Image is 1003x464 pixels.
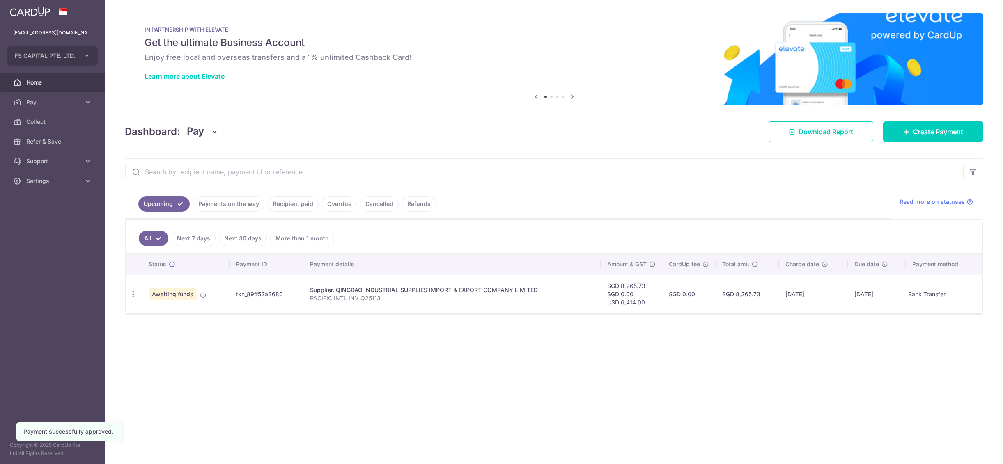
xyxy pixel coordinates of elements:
button: FS CAPITAL PTE. LTD. [7,46,98,66]
span: translation missing: en.dashboard.dashboard_payments_table.bank_transfer [908,291,946,298]
th: Payment method [906,254,982,275]
td: txn_89ff52a3680 [230,275,303,313]
td: SGD 8,265.73 [716,275,779,313]
span: CardUp fee [669,260,700,268]
span: Total amt. [722,260,749,268]
h4: Dashboard: [125,124,180,139]
a: Cancelled [360,196,399,212]
img: CardUp [10,7,50,16]
a: Download Report [769,121,873,142]
span: Download Report [799,127,853,137]
a: All [139,231,168,246]
td: [DATE] [848,275,906,313]
a: Overdue [322,196,357,212]
button: Pay [187,124,218,139]
td: [DATE] [779,275,848,313]
span: Status [149,260,166,268]
a: Payments on the way [193,196,264,212]
a: Upcoming [138,196,190,212]
h5: Get the ultimate Business Account [145,36,964,49]
span: Charge date [785,260,819,268]
span: Collect [26,118,80,126]
a: Read more on statuses [900,198,973,206]
span: Amount & GST [607,260,647,268]
input: Search by recipient name, payment id or reference [125,159,963,185]
span: Settings [26,177,80,185]
span: Pay [26,98,80,106]
span: Awaiting funds [149,288,197,300]
div: Supplier. QINGDAO INDUSTRIAL SUPPLIES IMPORT & EXPORT COMPANY LIMITED [310,286,594,294]
p: PACIFIC INTL INV Q25113 [310,294,594,302]
span: Create Payment [913,127,963,137]
p: IN PARTNERSHIP WITH ELEVATE [145,26,964,33]
a: Create Payment [883,121,983,142]
span: Home [26,78,80,87]
a: Recipient paid [268,196,319,212]
div: Payment successfully approved. [23,427,115,436]
iframe: Opens a widget where you can find more information [950,439,995,460]
td: SGD 8,265.73 SGD 0.00 USD 6,414.00 [601,275,662,313]
th: Payment ID [230,254,303,275]
span: Pay [187,124,204,139]
span: Due date [854,260,879,268]
a: More than 1 month [270,231,334,246]
h6: Enjoy free local and overseas transfers and a 1% unlimited Cashback Card! [145,53,964,62]
a: Refunds [402,196,436,212]
a: Next 7 days [172,231,216,246]
a: Learn more about Elevate [145,72,225,80]
p: [EMAIL_ADDRESS][DOMAIN_NAME] [13,29,92,37]
img: Renovation banner [125,13,983,105]
span: Refer & Save [26,137,80,146]
td: SGD 0.00 [662,275,716,313]
span: FS CAPITAL PTE. LTD. [15,52,76,60]
a: Next 30 days [219,231,267,246]
span: Read more on statuses [900,198,965,206]
span: Support [26,157,80,165]
th: Payment details [303,254,601,275]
